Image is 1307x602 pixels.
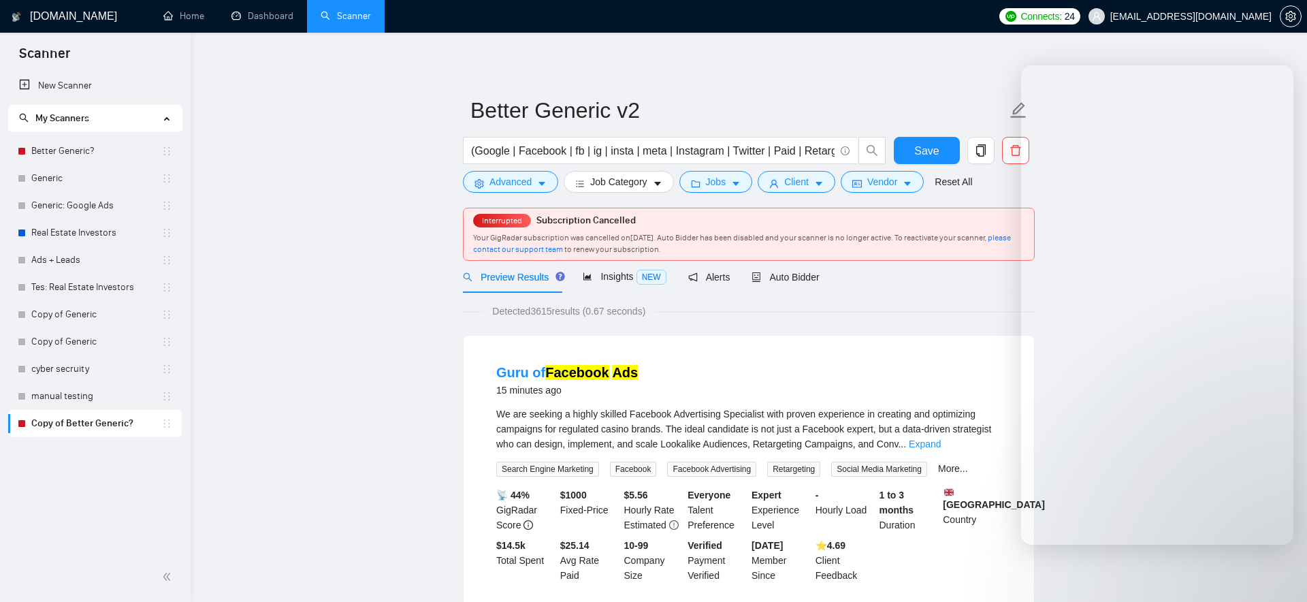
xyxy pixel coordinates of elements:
span: setting [474,178,484,189]
div: Payment Verified [685,538,749,583]
span: caret-down [814,178,824,189]
img: 🇬🇧 [944,488,954,497]
div: Duration [877,488,941,533]
span: notification [688,272,698,282]
span: Facebook Advertising [667,462,756,477]
span: folder [691,178,700,189]
button: folderJobscaret-down [679,171,753,193]
a: New Scanner [19,72,171,99]
div: Talent Preference [685,488,749,533]
b: 1 to 3 months [880,490,914,516]
button: setting [1280,5,1302,27]
span: holder [161,173,172,184]
a: Expand [909,439,941,449]
a: Copy of Generic [31,328,161,355]
a: Copy of Generic [31,301,161,328]
input: Scanner name... [470,93,1007,127]
b: $ 14.5k [496,540,526,551]
span: Search Engine Marketing [496,462,599,477]
li: Generic: Google Ads [8,192,182,219]
a: manual testing [31,383,161,410]
div: 15 minutes ago [496,382,638,398]
span: holder [161,227,172,238]
span: Job Category [590,174,647,189]
span: Retargeting [767,462,820,477]
span: Insights [583,271,666,282]
span: double-left [162,570,176,584]
span: Alerts [688,272,730,283]
mark: Ads [612,365,638,380]
a: homeHome [163,10,204,22]
div: Hourly Load [813,488,877,533]
span: idcard [852,178,862,189]
span: 24 [1065,9,1075,24]
span: user [769,178,779,189]
b: [DATE] [752,540,783,551]
a: setting [1280,11,1302,22]
span: ... [898,439,906,449]
b: ⭐️ 4.69 [816,540,845,551]
span: holder [161,200,172,211]
li: Generic [8,165,182,192]
a: dashboardDashboard [231,10,293,22]
span: Scanner [8,44,81,72]
div: Country [940,488,1004,533]
b: $ 1000 [560,490,587,501]
span: Jobs [706,174,726,189]
span: Detected 3615 results (0.67 seconds) [483,304,655,319]
span: caret-down [731,178,741,189]
iframe: Intercom live chat [1021,65,1293,545]
span: info-circle [841,146,850,155]
span: search [859,144,885,157]
div: Total Spent [494,538,558,583]
span: Social Media Marketing [831,462,927,477]
button: delete [1002,137,1029,164]
b: - [816,490,819,501]
span: holder [161,255,172,266]
span: holder [161,282,172,293]
a: searchScanner [321,10,371,22]
li: Real Estate Investors [8,219,182,247]
img: upwork-logo.png [1005,11,1016,22]
b: 10-99 [624,540,649,551]
div: Member Since [749,538,813,583]
span: Client [784,174,809,189]
span: Save [914,142,939,159]
div: Client Feedback [813,538,877,583]
li: manual testing [8,383,182,410]
a: More... [938,463,968,474]
div: Company Size [622,538,685,583]
b: 📡 44% [496,490,530,501]
span: Your GigRadar subscription was cancelled on [DATE] . Auto Bidder has been disabled and your scann... [473,233,1011,254]
span: exclamation-circle [669,520,679,530]
span: Facebook [610,462,657,477]
li: cyber secruity [8,355,182,383]
span: caret-down [653,178,662,189]
span: My Scanners [35,112,89,124]
button: barsJob Categorycaret-down [564,171,673,193]
span: holder [161,364,172,375]
b: [GEOGRAPHIC_DATA] [943,488,1045,510]
a: cyber secruity [31,355,161,383]
div: We are seeking a highly skilled Facebook Advertising Specialist with proven experience in creatin... [496,407,1001,451]
span: My Scanners [19,112,89,124]
span: Subscription Cancelled [536,215,636,226]
a: Generic [31,165,161,192]
b: Expert [752,490,781,501]
li: Copy of Better Generic? [8,410,182,437]
button: idcardVendorcaret-down [841,171,924,193]
li: New Scanner [8,72,182,99]
span: Connects: [1020,9,1061,24]
span: bars [575,178,585,189]
b: Everyone [688,490,730,501]
a: Copy of Better Generic? [31,410,161,437]
span: copy [968,144,994,157]
img: logo [12,6,21,28]
button: userClientcaret-down [758,171,835,193]
a: Generic: Google Ads [31,192,161,219]
span: delete [1003,144,1029,157]
span: Advanced [489,174,532,189]
span: holder [161,336,172,347]
span: robot [752,272,761,282]
div: Fixed-Price [558,488,622,533]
